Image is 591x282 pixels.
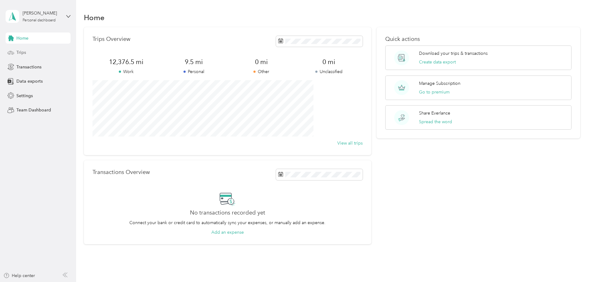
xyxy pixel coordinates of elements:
span: Team Dashboard [16,107,51,113]
button: View all trips [337,140,363,146]
p: Trips Overview [93,36,130,42]
button: Add an expense [211,229,244,236]
span: Transactions [16,64,41,70]
p: Transactions Overview [93,169,150,176]
p: Personal [160,68,227,75]
span: 0 mi [295,58,362,66]
p: Share Everlance [419,110,450,116]
p: Download your trips & transactions [419,50,488,57]
p: Other [227,68,295,75]
span: Settings [16,93,33,99]
span: Data exports [16,78,43,85]
iframe: Everlance-gr Chat Button Frame [556,247,591,282]
p: Manage Subscription [419,80,460,87]
p: Unclassified [295,68,362,75]
button: Go to premium [419,89,450,95]
p: Work [93,68,160,75]
span: 9.5 mi [160,58,227,66]
button: Spread the word [419,119,452,125]
span: Trips [16,49,26,56]
span: Home [16,35,28,41]
h2: No transactions recorded yet [190,210,265,216]
h1: Home [84,14,105,21]
span: 12,376.5 mi [93,58,160,66]
p: Quick actions [385,36,572,42]
div: Personal dashboard [23,19,56,22]
button: Help center [3,272,35,279]
div: [PERSON_NAME] [23,10,61,16]
button: Create data export [419,59,456,65]
span: 0 mi [227,58,295,66]
p: Connect your bank or credit card to automatically sync your expenses, or manually add an expense. [129,219,326,226]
